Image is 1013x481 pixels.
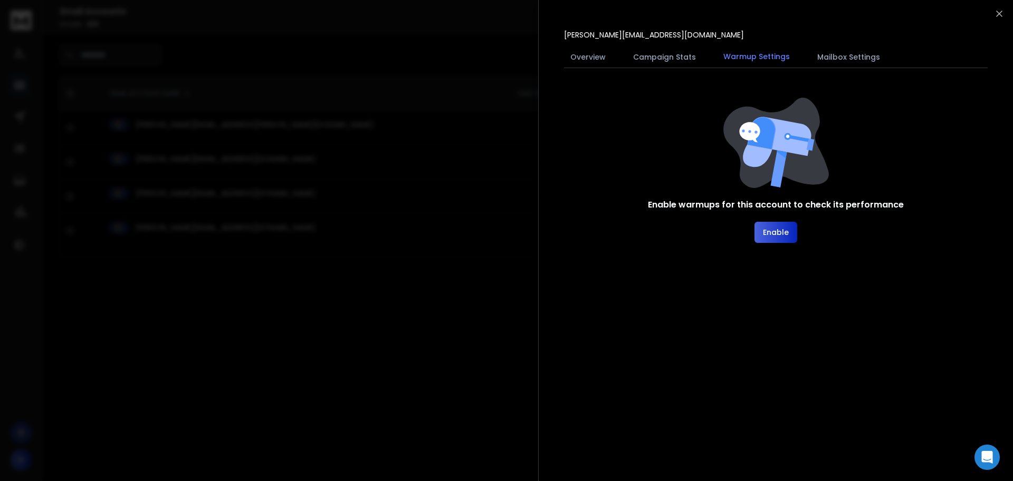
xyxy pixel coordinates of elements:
[754,222,797,243] button: Enable
[627,45,702,69] button: Campaign Stats
[723,98,829,188] img: image
[564,30,744,40] p: [PERSON_NAME][EMAIL_ADDRESS][DOMAIN_NAME]
[648,199,904,211] h1: Enable warmups for this account to check its performance
[564,45,612,69] button: Overview
[717,45,796,69] button: Warmup Settings
[974,445,1000,470] div: Open Intercom Messenger
[811,45,886,69] button: Mailbox Settings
